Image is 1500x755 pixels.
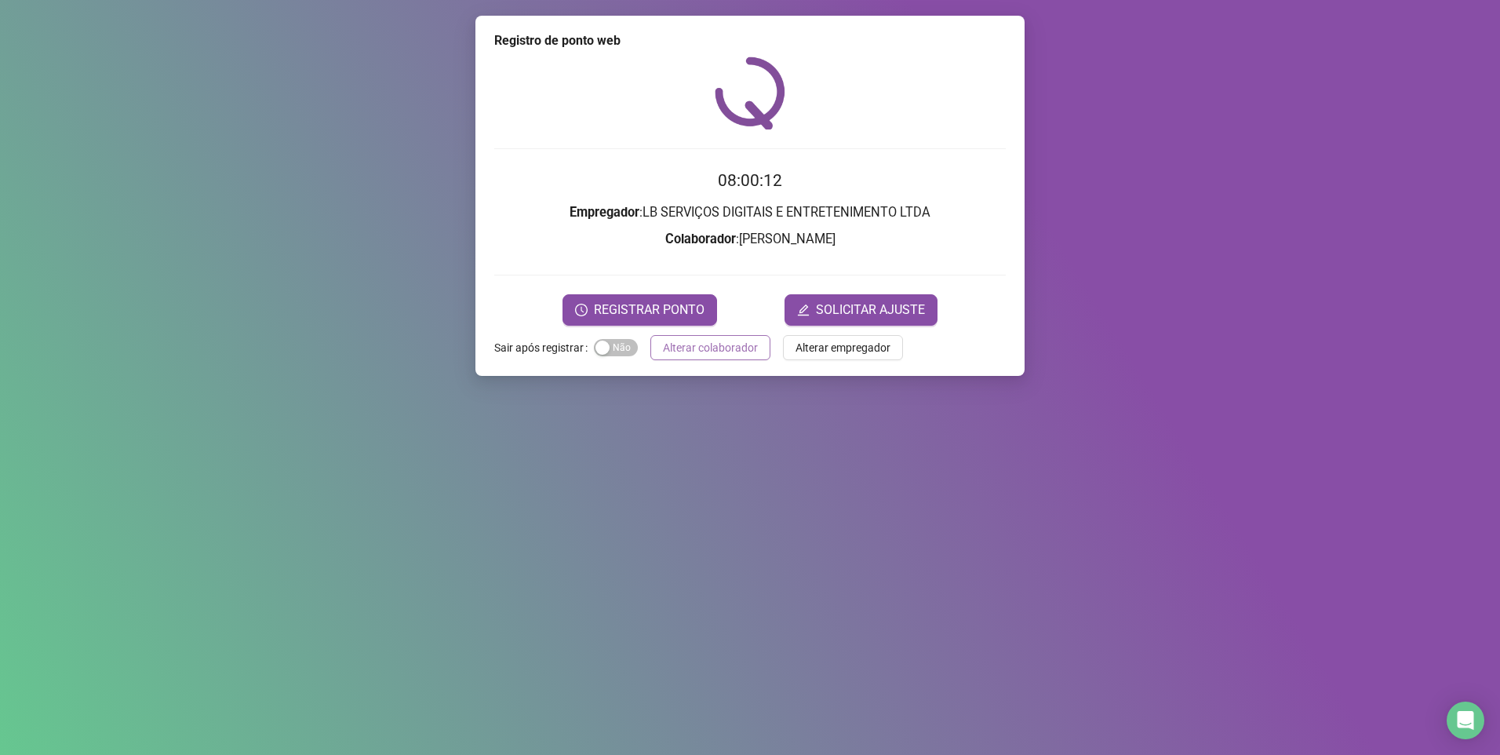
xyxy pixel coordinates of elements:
span: edit [797,304,810,316]
time: 08:00:12 [718,171,782,190]
img: QRPoint [715,57,785,129]
span: Alterar colaborador [663,339,758,356]
button: editSOLICITAR AJUSTE [785,294,937,326]
button: Alterar empregador [783,335,903,360]
label: Sair após registrar [494,335,594,360]
button: Alterar colaborador [650,335,770,360]
div: Open Intercom Messenger [1447,702,1484,739]
h3: : [PERSON_NAME] [494,229,1006,250]
strong: Empregador [570,205,639,220]
button: REGISTRAR PONTO [562,294,717,326]
span: REGISTRAR PONTO [594,301,704,319]
span: SOLICITAR AJUSTE [816,301,925,319]
h3: : LB SERVIÇOS DIGITAIS E ENTRETENIMENTO LTDA [494,202,1006,223]
span: Alterar empregador [796,339,890,356]
span: clock-circle [575,304,588,316]
div: Registro de ponto web [494,31,1006,50]
strong: Colaborador [665,232,736,246]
